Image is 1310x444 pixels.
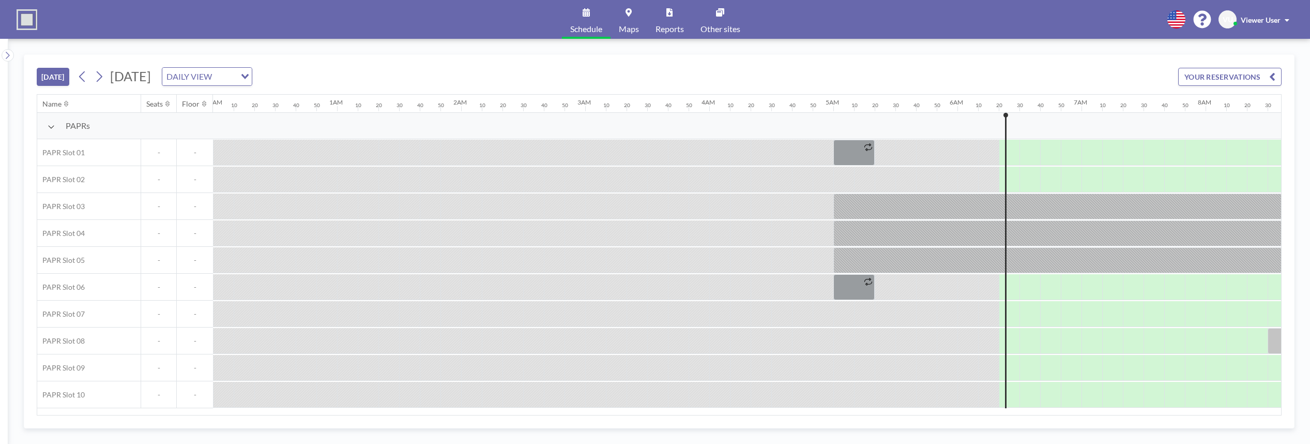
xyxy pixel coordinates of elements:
span: - [177,283,213,292]
div: 50 [1058,102,1064,109]
span: PAPR Slot 06 [37,283,85,292]
span: - [141,202,176,211]
div: 30 [521,102,527,109]
div: 10 [479,102,485,109]
div: 50 [562,102,568,109]
span: - [141,390,176,399]
span: - [141,256,176,265]
span: - [177,309,213,319]
span: DAILY VIEW [164,70,214,83]
span: - [141,229,176,238]
div: 5AM [826,98,839,106]
div: 30 [1141,102,1147,109]
div: 40 [789,102,796,109]
div: 20 [376,102,382,109]
div: 50 [686,102,692,109]
span: - [141,336,176,346]
div: 10 [603,102,610,109]
div: 7AM [1074,98,1087,106]
div: 50 [934,102,940,109]
div: 10 [1224,102,1230,109]
div: Search for option [162,68,252,85]
div: 40 [1038,102,1044,109]
input: Search for option [215,70,235,83]
span: PAPRs [66,121,90,131]
span: PAPR Slot 04 [37,229,85,238]
span: VU [1223,15,1233,24]
div: 40 [293,102,299,109]
div: 50 [438,102,444,109]
div: 40 [541,102,547,109]
div: 30 [397,102,403,109]
div: 30 [769,102,775,109]
div: 40 [417,102,423,109]
span: PAPR Slot 02 [37,175,85,184]
div: 30 [1265,102,1271,109]
div: 20 [252,102,258,109]
span: - [177,148,213,157]
div: Seats [146,99,163,109]
div: 30 [893,102,899,109]
div: 30 [272,102,279,109]
span: PAPR Slot 07 [37,309,85,319]
span: PAPR Slot 03 [37,202,85,211]
div: 10 [976,102,982,109]
div: 8AM [1198,98,1211,106]
div: 12AM [205,98,222,106]
div: 20 [1244,102,1251,109]
div: 40 [665,102,672,109]
div: 40 [1162,102,1168,109]
div: 20 [748,102,754,109]
span: - [141,148,176,157]
div: 2AM [453,98,467,106]
button: [DATE] [37,68,69,86]
div: 20 [872,102,878,109]
span: - [177,363,213,373]
div: 4AM [702,98,715,106]
span: - [177,256,213,265]
div: 50 [1182,102,1189,109]
div: 40 [913,102,920,109]
div: 20 [996,102,1002,109]
div: 50 [810,102,816,109]
div: 10 [355,102,361,109]
span: Schedule [570,25,602,33]
span: PAPR Slot 08 [37,336,85,346]
div: 20 [624,102,630,109]
div: 10 [727,102,734,109]
span: PAPR Slot 09 [37,363,85,373]
span: Reports [656,25,684,33]
span: - [177,229,213,238]
button: YOUR RESERVATIONS [1178,68,1282,86]
span: PAPR Slot 05 [37,256,85,265]
span: PAPR Slot 10 [37,390,85,399]
div: 20 [1120,102,1126,109]
div: 30 [1017,102,1023,109]
span: - [141,283,176,292]
span: - [141,309,176,319]
div: 6AM [950,98,963,106]
img: organization-logo [17,9,37,30]
div: 10 [1100,102,1106,109]
span: - [141,175,176,184]
div: 50 [314,102,320,109]
span: - [141,363,176,373]
span: Other sites [700,25,740,33]
span: PAPR Slot 01 [37,148,85,157]
div: 10 [851,102,858,109]
span: - [177,202,213,211]
div: Floor [182,99,200,109]
div: 30 [645,102,651,109]
div: 1AM [329,98,343,106]
div: Name [42,99,62,109]
span: - [177,175,213,184]
span: Viewer User [1241,16,1281,24]
div: 10 [231,102,237,109]
span: [DATE] [110,68,151,84]
span: - [177,336,213,346]
span: Maps [619,25,639,33]
div: 3AM [577,98,591,106]
div: 20 [500,102,506,109]
span: - [177,390,213,399]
